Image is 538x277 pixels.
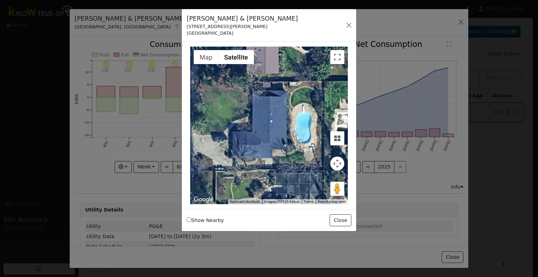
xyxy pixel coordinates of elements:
input: Show Nearby [187,217,191,222]
button: Tilt map [330,131,344,145]
button: Show satellite imagery [218,50,254,64]
button: Map camera controls [330,157,344,171]
h5: [PERSON_NAME] & [PERSON_NAME] [187,14,298,23]
button: Toggle fullscreen view [330,50,344,64]
button: Drag Pegman onto the map to open Street View [330,182,344,196]
img: Google [192,195,215,204]
label: Show Nearby [187,217,224,224]
button: Keyboard shortcuts [230,199,260,204]
div: [GEOGRAPHIC_DATA] [187,30,298,36]
a: Open this area in Google Maps (opens a new window) [192,195,215,204]
a: Terms (opens in new tab) [304,200,313,203]
button: Close [330,214,351,226]
a: Report a map error [318,200,346,203]
button: Show street map [194,50,218,64]
span: Imagery ©2025 Airbus [264,200,299,203]
div: [STREET_ADDRESS][PERSON_NAME] [187,23,298,30]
